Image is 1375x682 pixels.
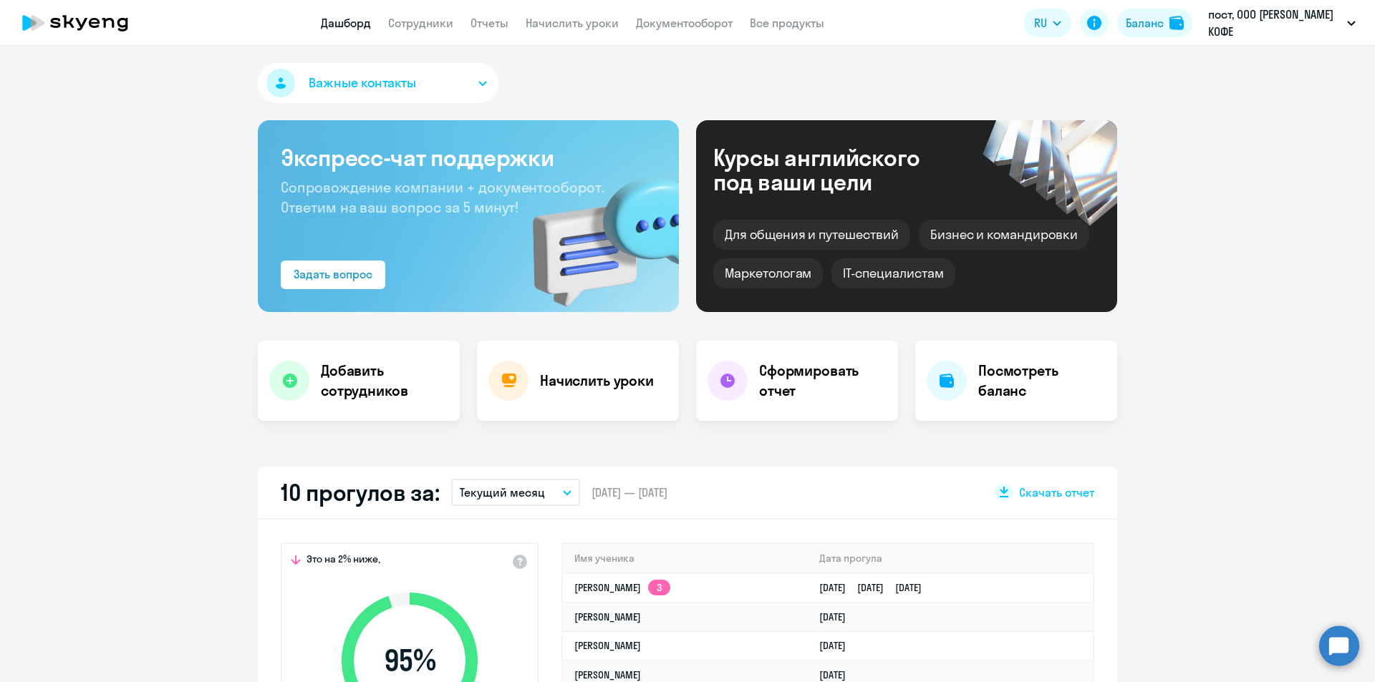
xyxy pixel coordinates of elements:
button: RU [1024,9,1071,37]
th: Дата прогула [808,544,1093,573]
button: Текущий месяц [451,479,580,506]
app-skyeng-badge: 3 [648,580,670,595]
h2: 10 прогулов за: [281,478,440,507]
div: Бизнес и командировки [919,220,1089,250]
div: IT-специалистам [831,258,955,288]
span: 95 % [327,643,492,678]
h3: Экспресс-чат поддержки [281,143,656,172]
div: Для общения и путешествий [713,220,910,250]
button: Важные контакты [258,63,498,103]
a: [DATE][DATE][DATE] [819,581,933,594]
th: Имя ученика [563,544,808,573]
button: Задать вопрос [281,260,385,289]
span: Сопровождение компании + документооборот. Ответим на ваш вопрос за 5 минут! [281,178,604,216]
a: Все продукты [750,16,824,30]
a: [DATE] [819,668,857,681]
h4: Добавить сотрудников [321,361,448,401]
div: Задать вопрос [294,266,372,283]
button: пост, ООО [PERSON_NAME] КОФЕ [1201,6,1363,40]
div: Баланс [1126,14,1164,31]
a: [DATE] [819,610,857,623]
span: Это на 2% ниже, [307,552,380,570]
a: Дашборд [321,16,371,30]
a: Начислить уроки [526,16,619,30]
a: [PERSON_NAME] [574,668,641,681]
span: [DATE] — [DATE] [592,484,667,500]
h4: Сформировать отчет [759,361,887,401]
a: [DATE] [819,639,857,652]
a: [PERSON_NAME]3 [574,581,670,594]
div: Маркетологам [713,258,823,288]
button: Балансbalance [1117,9,1192,37]
span: RU [1034,14,1047,31]
div: Курсы английского под ваши цели [713,145,958,194]
a: Отчеты [471,16,508,30]
p: Текущий месяц [460,484,545,501]
span: Скачать отчет [1019,484,1094,500]
a: [PERSON_NAME] [574,610,641,623]
a: Сотрудники [388,16,453,30]
p: пост, ООО [PERSON_NAME] КОФЕ [1208,6,1341,40]
img: bg-img [512,151,679,312]
h4: Посмотреть баланс [978,361,1106,401]
span: Важные контакты [309,74,416,92]
a: Документооборот [636,16,733,30]
h4: Начислить уроки [540,371,654,391]
a: [PERSON_NAME] [574,639,641,652]
img: balance [1169,16,1184,30]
